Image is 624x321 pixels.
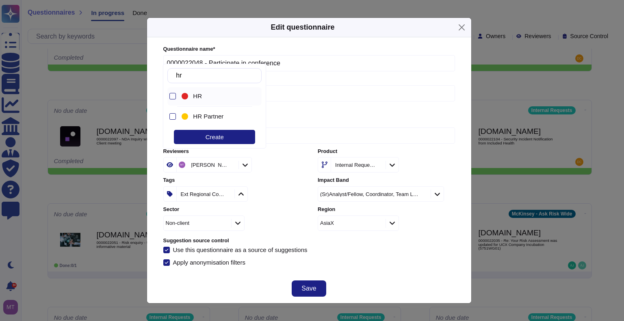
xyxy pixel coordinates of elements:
[193,93,250,100] div: HR
[163,178,300,183] label: Tags
[335,162,375,168] div: Internal Requests
[179,162,185,168] img: user
[193,113,250,120] div: HR Partner
[318,178,455,183] label: Impact Band
[163,85,455,101] input: Enter company name of the client
[180,87,253,106] div: HR
[320,192,420,197] div: (Sr)Analyst/Fellow, Coordinator, Team Leader
[301,285,316,292] span: Save
[455,21,468,34] button: Close
[173,259,247,265] div: Apply anonymisation filters
[180,112,190,121] div: HR Partner
[163,149,300,154] label: Reviewers
[163,77,455,82] label: Client name
[318,149,455,154] label: Product
[163,127,455,144] input: Online platform url
[292,280,326,297] button: Save
[163,119,455,124] label: Url
[180,91,190,101] div: HR
[172,69,261,83] input: Search by keywords
[318,207,455,212] label: Region
[320,220,334,226] div: AsiaX
[173,247,308,253] div: Use this questionnaire as a source of suggestions
[271,22,334,33] h5: Edit questionnaire
[193,113,223,120] span: HR Partner
[174,130,255,144] div: Create
[180,108,253,126] div: HR Partner
[163,238,455,243] label: Suggestion source control
[166,220,190,226] div: Non-client
[163,207,300,212] label: Sector
[191,162,229,168] div: [PERSON_NAME]
[193,93,202,100] span: HR
[181,192,224,197] div: Ext Regional Comms
[163,55,455,71] input: Enter questionnaire name
[163,47,455,52] label: Questionnaire name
